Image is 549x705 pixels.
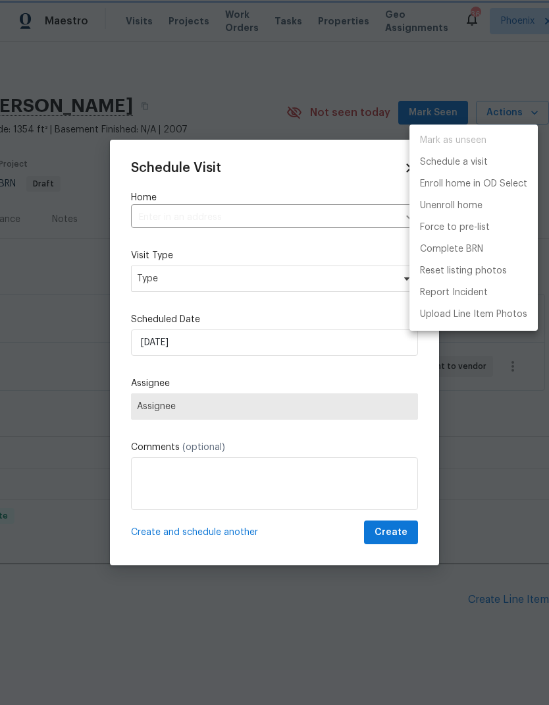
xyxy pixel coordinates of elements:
p: Enroll home in OD Select [420,177,527,191]
p: Complete BRN [420,242,483,256]
p: Force to pre-list [420,221,490,235]
p: Schedule a visit [420,155,488,169]
p: Reset listing photos [420,264,507,278]
p: Upload Line Item Photos [420,308,527,322]
p: Unenroll home [420,199,483,213]
p: Report Incident [420,286,488,300]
